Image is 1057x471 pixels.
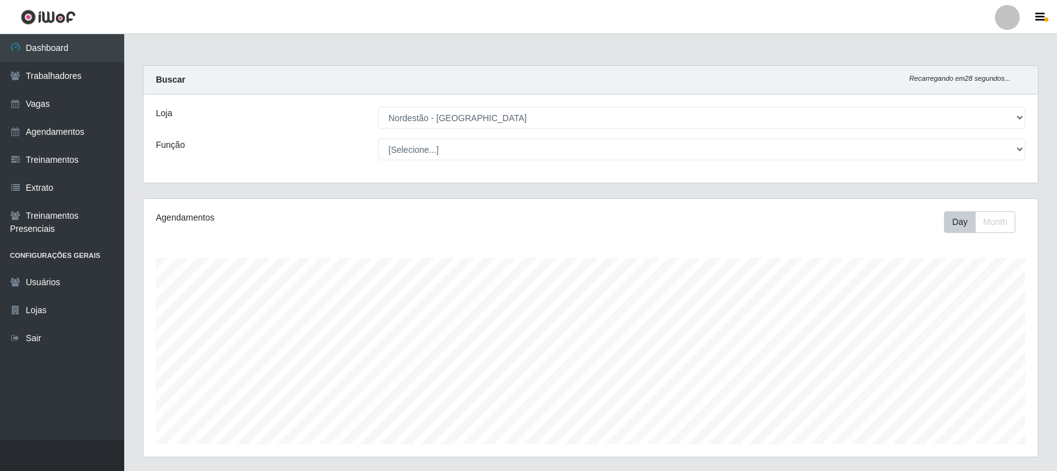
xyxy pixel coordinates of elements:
img: CoreUI Logo [20,9,76,25]
strong: Buscar [156,75,185,85]
button: Day [944,211,976,233]
div: Toolbar with button groups [944,211,1025,233]
label: Loja [156,107,172,120]
button: Month [975,211,1015,233]
div: Agendamentos [156,211,507,224]
label: Função [156,139,185,152]
i: Recarregando em 28 segundos... [909,75,1010,82]
div: First group [944,211,1015,233]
